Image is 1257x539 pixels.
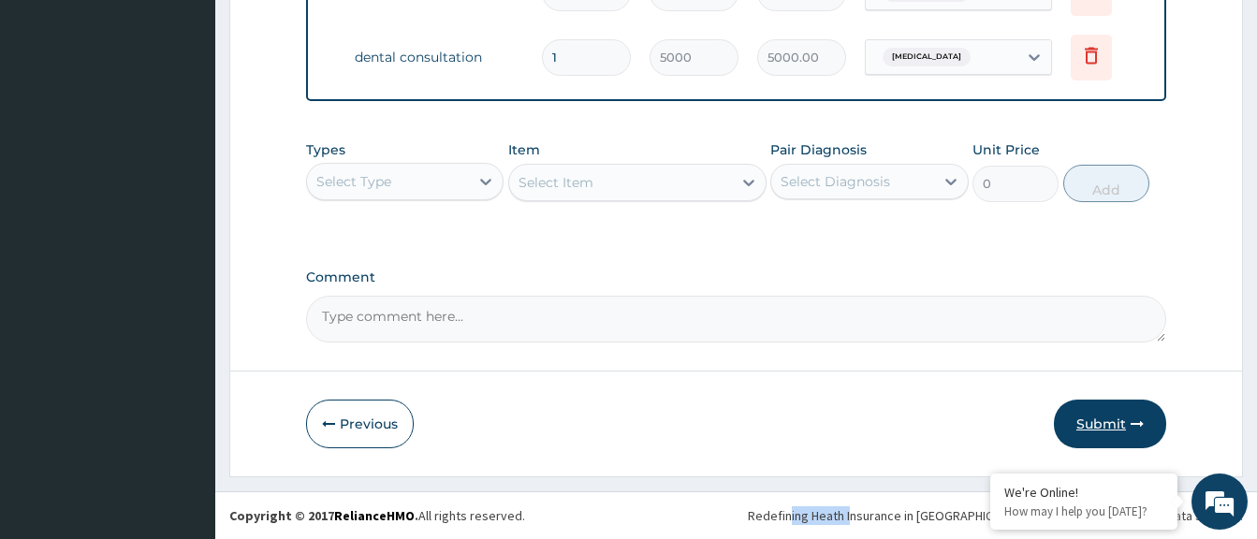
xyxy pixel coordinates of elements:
[306,142,345,158] label: Types
[1004,503,1163,519] p: How may I help you today?
[508,140,540,159] label: Item
[748,506,1243,525] div: Redefining Heath Insurance in [GEOGRAPHIC_DATA] using Telemedicine and Data Science!
[35,94,76,140] img: d_794563401_company_1708531726252_794563401
[307,9,352,54] div: Minimize live chat window
[1004,484,1163,501] div: We're Online!
[229,507,418,524] strong: Copyright © 2017 .
[316,172,391,191] div: Select Type
[109,154,258,343] span: We're online!
[306,400,414,448] button: Previous
[781,172,890,191] div: Select Diagnosis
[345,38,533,76] td: dental consultation
[770,140,867,159] label: Pair Diagnosis
[972,140,1040,159] label: Unit Price
[97,105,314,129] div: Chat with us now
[215,491,1257,539] footer: All rights reserved.
[883,48,971,66] span: [MEDICAL_DATA]
[1063,165,1149,202] button: Add
[9,349,357,415] textarea: Type your message and hit 'Enter'
[1054,400,1166,448] button: Submit
[306,269,1166,285] label: Comment
[334,507,415,524] a: RelianceHMO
